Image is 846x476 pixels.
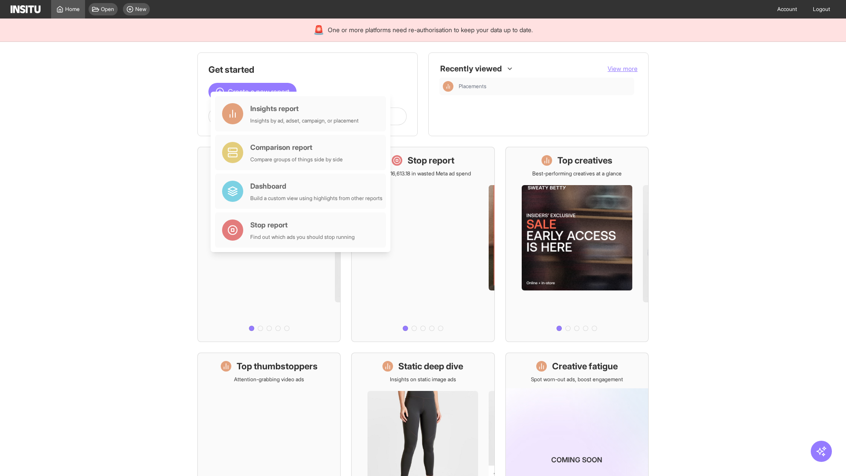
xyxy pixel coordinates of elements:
[250,195,382,202] div: Build a custom view using highlights from other reports
[459,83,631,90] span: Placements
[228,86,289,97] span: Create a new report
[608,64,638,73] button: View more
[390,376,456,383] p: Insights on static image ads
[328,26,533,34] span: One or more platforms need re-authorisation to keep your data up to date.
[250,142,343,152] div: Comparison report
[250,103,359,114] div: Insights report
[237,360,318,372] h1: Top thumbstoppers
[208,83,297,100] button: Create a new report
[505,147,649,342] a: Top creativesBest-performing creatives at a glance
[408,154,454,167] h1: Stop report
[65,6,80,13] span: Home
[234,376,304,383] p: Attention-grabbing video ads
[459,83,486,90] span: Placements
[208,63,407,76] h1: Get started
[197,147,341,342] a: What's live nowSee all active ads instantly
[351,147,494,342] a: Stop reportSave £16,613.18 in wasted Meta ad spend
[250,219,355,230] div: Stop report
[135,6,146,13] span: New
[375,170,471,177] p: Save £16,613.18 in wasted Meta ad spend
[11,5,41,13] img: Logo
[250,117,359,124] div: Insights by ad, adset, campaign, or placement
[250,181,382,191] div: Dashboard
[557,154,612,167] h1: Top creatives
[250,156,343,163] div: Compare groups of things side by side
[101,6,114,13] span: Open
[250,234,355,241] div: Find out which ads you should stop running
[398,360,463,372] h1: Static deep dive
[313,24,324,36] div: 🚨
[532,170,622,177] p: Best-performing creatives at a glance
[608,65,638,72] span: View more
[443,81,453,92] div: Insights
